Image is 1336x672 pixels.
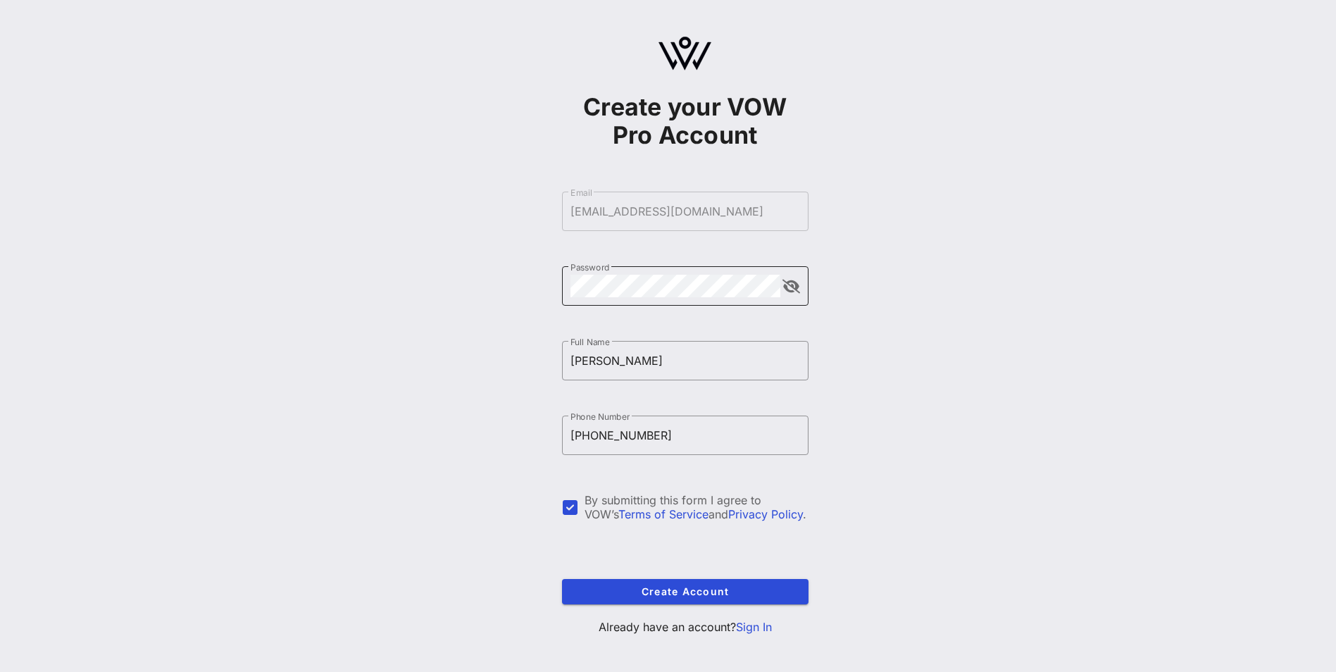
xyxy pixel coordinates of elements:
label: Phone Number [570,411,630,422]
label: Email [570,187,592,198]
a: Privacy Policy [728,507,803,521]
img: logo.svg [658,37,711,70]
button: Create Account [562,579,809,604]
button: append icon [782,280,800,294]
label: Full Name [570,337,610,347]
p: Already have an account? [562,618,809,635]
span: Create Account [573,585,797,597]
label: Password [570,262,610,273]
h1: Create your VOW Pro Account [562,93,809,149]
div: By submitting this form I agree to VOW’s and . [585,493,809,521]
a: Sign In [736,620,772,634]
a: Terms of Service [618,507,708,521]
